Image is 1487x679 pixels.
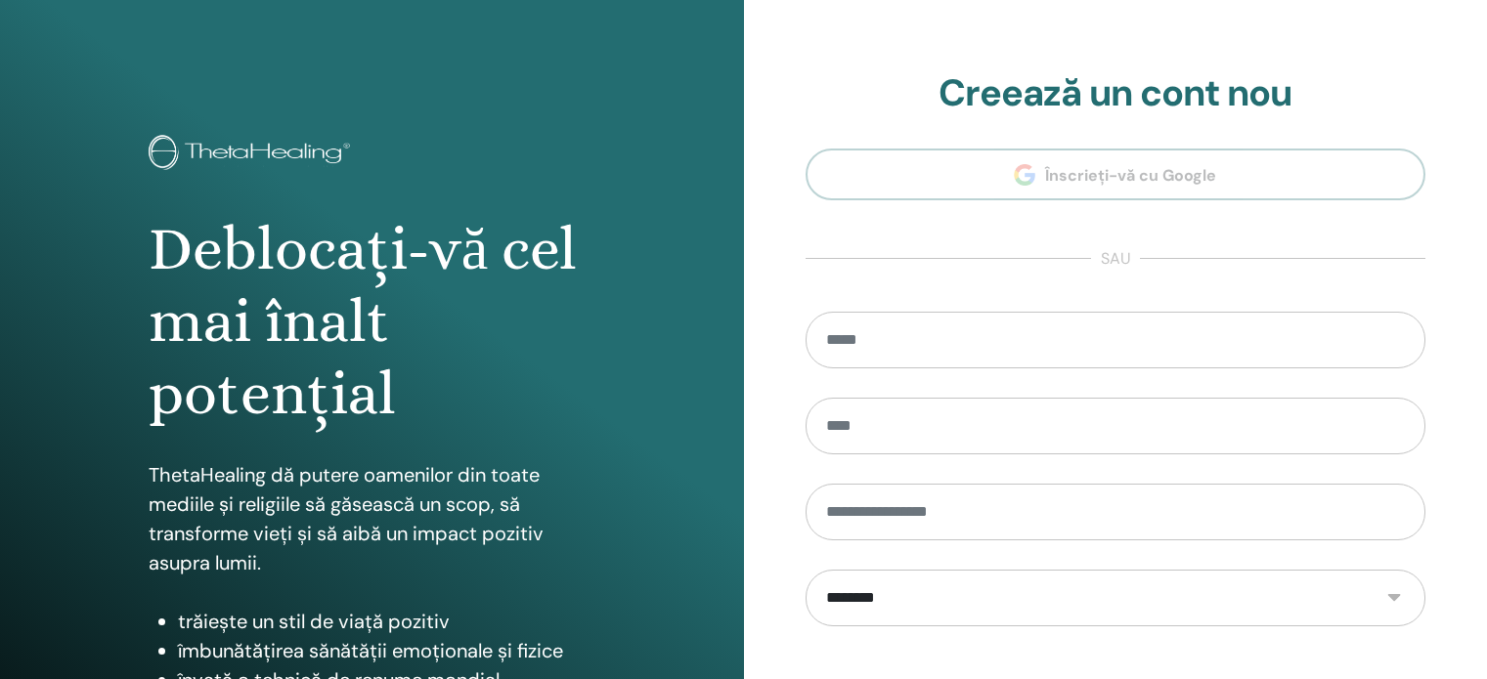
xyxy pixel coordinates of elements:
li: îmbunătățirea sănătății emoționale și fizice [178,636,595,665]
span: sau [1091,247,1140,271]
p: ThetaHealing dă putere oamenilor din toate mediile și religiile să găsească un scop, să transform... [149,460,595,577]
li: trăiește un stil de viață pozitiv [178,607,595,636]
h2: Creează un cont nou [806,71,1426,116]
h1: Deblocați-vă cel mai înalt potențial [149,213,595,431]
